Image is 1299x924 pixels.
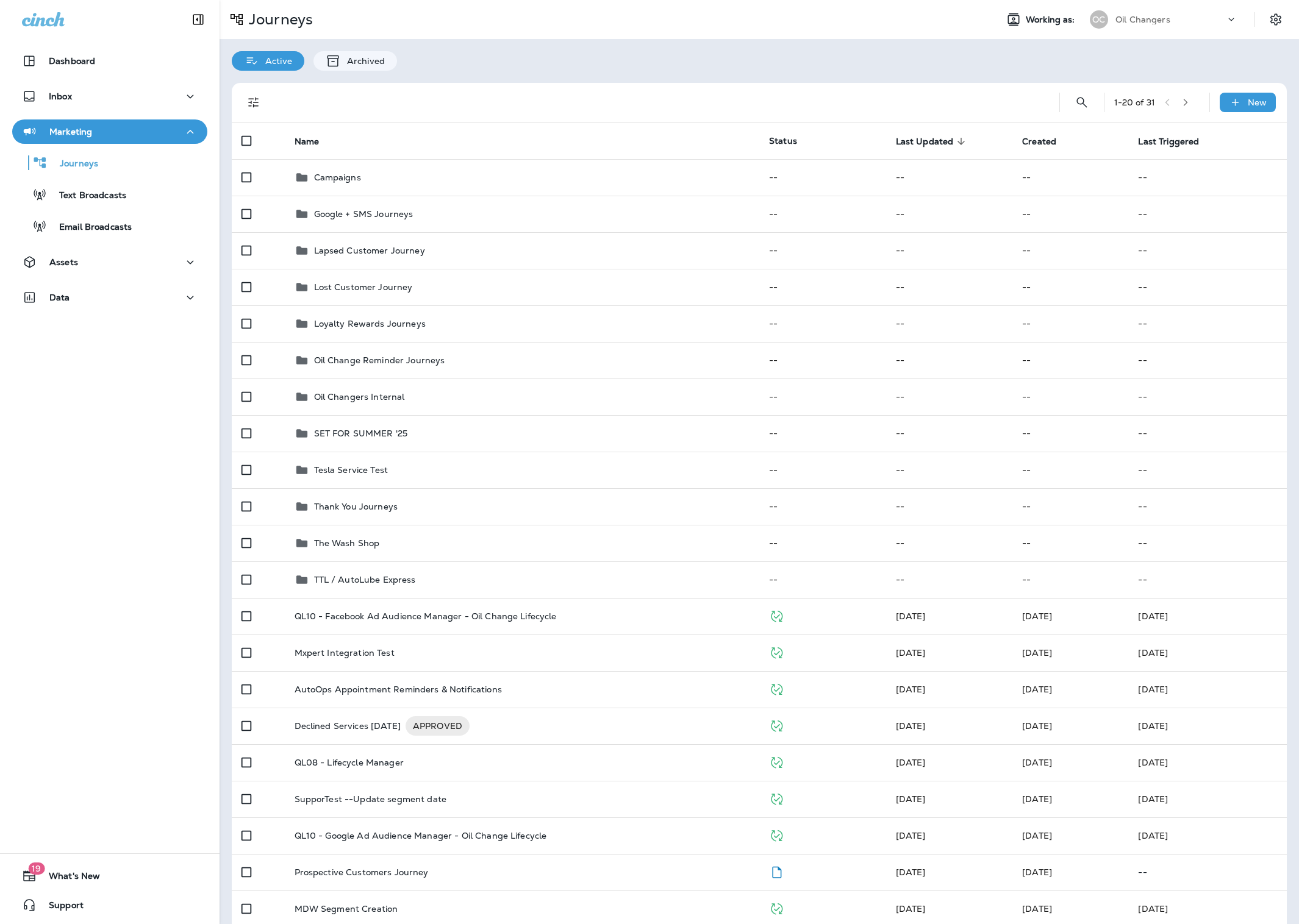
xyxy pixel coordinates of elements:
td: -- [1012,561,1128,598]
td: [DATE] [1128,671,1287,708]
button: Settings [1265,9,1287,30]
p: QL10 - Facebook Ad Audience Manager - Oil Change Lifecycle [295,611,557,621]
div: OC [1090,10,1108,29]
td: -- [886,305,1013,342]
span: Brookelynn Miller [1022,647,1052,658]
span: Last Updated [896,137,954,147]
td: -- [759,488,886,525]
p: Email Broadcasts [47,222,132,233]
button: Collapse Sidebar [181,7,215,32]
td: -- [759,196,886,232]
p: Oil Change Reminder Journeys [314,355,445,365]
td: -- [759,269,886,305]
p: QL10 - Google Ad Audience Manager - Oil Change Lifecycle [295,831,547,840]
span: J-P Scoville [1022,757,1052,768]
td: [DATE] [1128,708,1287,744]
p: Marketing [49,127,92,137]
td: -- [886,488,1013,525]
button: Inbox [12,84,207,108]
td: [DATE] [1128,817,1287,854]
span: Unknown [1022,830,1052,841]
span: Brookelynn Miller [1022,720,1052,731]
span: Created [1022,137,1056,147]
td: -- [759,232,886,269]
span: Published [769,902,784,913]
td: -- [886,452,1013,488]
span: Name [295,136,335,147]
p: Journeys [244,10,313,29]
td: -- [886,561,1013,598]
td: -- [1128,525,1287,561]
td: -- [1128,488,1287,525]
td: -- [886,159,1013,196]
td: [DATE] [1128,598,1287,634]
span: Andrea Alcala [1022,867,1052,878]
span: Brookelynn Miller [1022,684,1052,695]
td: -- [1012,378,1128,415]
p: Oil Changers Internal [314,392,405,402]
td: -- [886,196,1013,232]
p: Assets [49,257,78,267]
span: Developer Integrations [896,757,926,768]
div: APPROVED [406,716,470,736]
span: Published [769,683,784,694]
p: Prospective Customers Journey [295,867,429,877]
span: What's New [37,871,100,886]
span: Published [769,756,784,767]
td: -- [886,415,1013,452]
span: Last Triggered [1138,136,1215,147]
td: -- [1128,305,1287,342]
button: Filters [242,90,266,115]
span: Eluwa Monday [896,794,926,805]
td: -- [1012,452,1128,488]
span: Last Updated [896,136,970,147]
p: -- [1138,867,1277,877]
td: -- [886,269,1013,305]
td: -- [1012,196,1128,232]
button: Assets [12,250,207,274]
button: Marketing [12,119,207,144]
button: Support [12,893,207,917]
span: Published [769,829,784,840]
td: [DATE] [1128,781,1287,817]
p: Archived [341,56,385,66]
td: [DATE] [1128,634,1287,671]
button: Journeys [12,150,207,176]
td: -- [1012,488,1128,525]
span: Published [769,609,784,620]
span: Working as: [1026,15,1078,25]
p: Journeys [48,158,98,170]
span: Brookelynn Miller [896,611,926,622]
p: Tesla Service Test [314,465,388,475]
td: -- [1128,196,1287,232]
button: Text Broadcasts [12,182,207,207]
td: -- [1012,525,1128,561]
span: Brookelynn Miller [896,720,926,731]
span: Brookelynn Miller [896,903,926,914]
span: Brookelynn Miller [1022,903,1052,914]
td: -- [1128,232,1287,269]
p: Oil Changers [1115,15,1170,24]
span: Eluwa Monday [1022,794,1052,805]
p: SET FOR SUMMER '25 [314,428,408,438]
td: -- [1128,342,1287,378]
span: APPROVED [406,720,470,732]
p: Google + SMS Journeys [314,209,413,219]
div: 1 - 20 of 31 [1114,98,1155,107]
span: Created [1022,136,1072,147]
button: Dashboard [12,49,207,73]
p: QL08 - Lifecycle Manager [295,758,404,767]
span: Published [769,719,784,730]
p: SupporTest --Update segment date [295,794,446,804]
td: -- [886,525,1013,561]
p: MDW Segment Creation [295,904,398,914]
td: -- [759,525,886,561]
td: -- [1128,269,1287,305]
td: -- [886,378,1013,415]
td: -- [759,159,886,196]
span: Status [769,135,797,146]
td: -- [1012,305,1128,342]
span: Published [769,792,784,803]
button: Data [12,285,207,310]
p: Campaigns [314,172,361,182]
